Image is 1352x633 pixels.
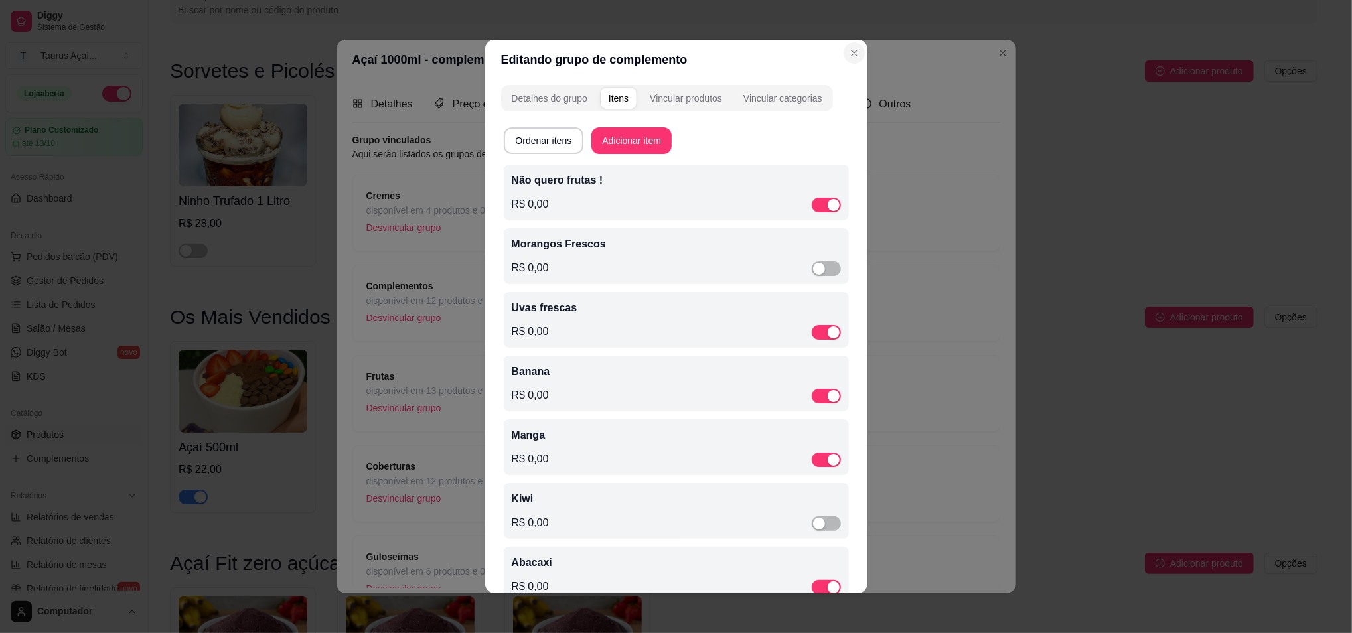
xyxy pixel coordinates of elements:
[512,515,549,531] p: R$ 0,00
[512,364,841,380] p: Banana
[609,92,629,105] div: Itens
[485,40,867,80] header: Editando grupo de complemento
[650,92,722,105] div: Vincular produtos
[512,427,841,443] p: Manga
[844,42,865,64] button: Close
[501,85,852,111] div: complement-group
[504,127,584,154] button: Ordenar itens
[512,491,841,507] p: Kiwi
[512,173,841,188] p: Não quero frutas !
[743,92,822,105] div: Vincular categorias
[512,324,549,340] p: R$ 0,00
[512,387,549,403] p: R$ 0,00
[512,300,841,316] p: Uvas frescas
[512,92,587,105] div: Detalhes do grupo
[512,236,841,252] p: Morangos Frescos
[501,85,833,111] div: complement-group
[512,260,549,276] p: R$ 0,00
[512,555,841,571] p: Abacaxi
[591,127,672,154] button: Adicionar item
[512,451,549,467] p: R$ 0,00
[512,579,549,595] p: R$ 0,00
[512,196,549,212] p: R$ 0,00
